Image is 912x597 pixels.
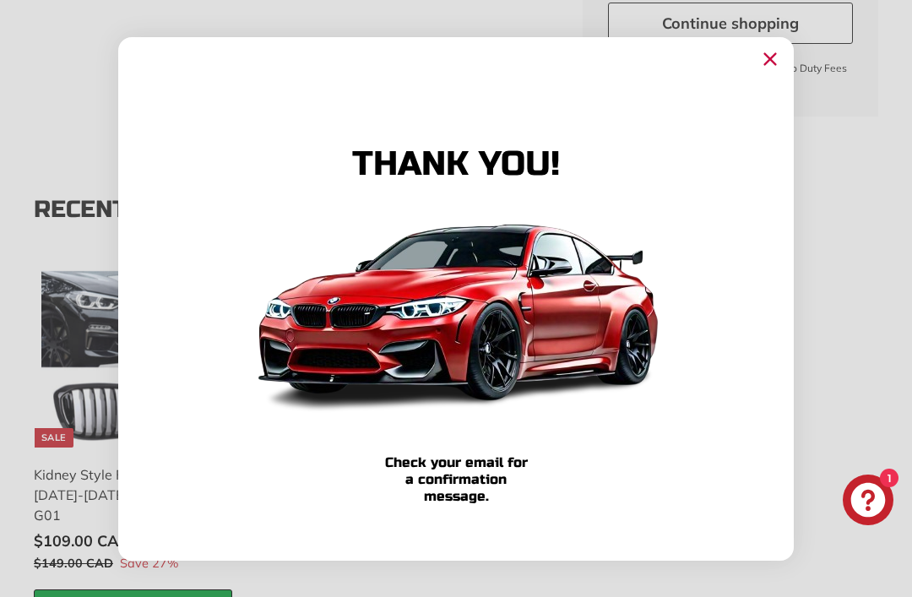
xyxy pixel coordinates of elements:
[838,475,898,529] inbox-online-store-chat: Shopify online store chat
[424,488,489,504] span: message.
[352,144,560,184] span: Thank you!
[385,454,528,470] span: Check your email for
[245,189,667,426] img: Couch
[405,471,507,487] span: a confirmation
[757,46,784,73] button: Close dialog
